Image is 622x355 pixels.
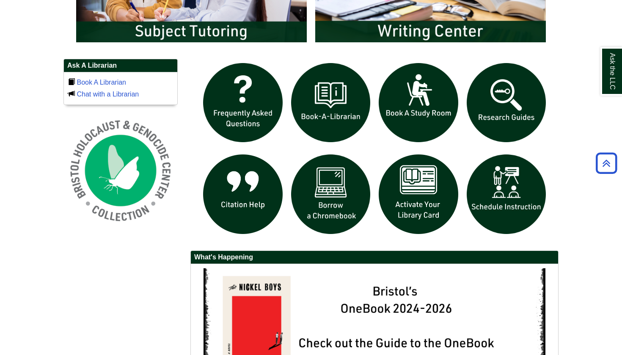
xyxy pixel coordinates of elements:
[77,91,139,98] a: Chat with a Librarian
[287,150,375,238] img: Borrow a chromebook icon links to the borrow a chromebook web page
[287,59,375,147] img: Book a Librarian icon links to book a librarian web page
[64,59,177,72] h2: Ask A Librarian
[462,59,550,147] img: Research Guides icon links to research guides web page
[199,150,287,238] img: citation help icon links to citation help guide page
[77,79,126,86] a: Book A Librarian
[199,59,287,147] img: frequently asked questions
[374,150,462,238] img: activate Library Card icon links to form to activate student ID into library card
[63,113,178,228] img: Holocaust and Genocide Collection
[199,59,550,242] div: slideshow
[593,157,620,169] a: Back to Top
[374,59,462,147] img: book a study room icon links to book a study room web page
[462,150,550,238] img: For faculty. Schedule Library Instruction icon links to form.
[191,251,558,264] h2: What's Happening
